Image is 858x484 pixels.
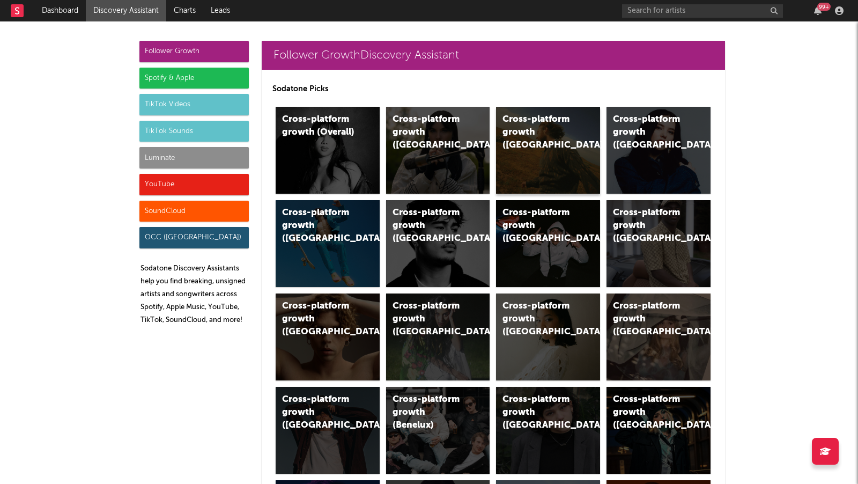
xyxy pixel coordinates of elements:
[502,300,575,339] div: Cross-platform growth ([GEOGRAPHIC_DATA])
[139,121,249,142] div: TikTok Sounds
[386,107,490,194] a: Cross-platform growth ([GEOGRAPHIC_DATA])
[276,200,380,287] a: Cross-platform growth ([GEOGRAPHIC_DATA])
[276,107,380,194] a: Cross-platform growth (Overall)
[606,294,711,380] a: Cross-platform growth ([GEOGRAPHIC_DATA])
[139,227,249,248] div: OCC ([GEOGRAPHIC_DATA])
[262,41,725,70] a: Follower GrowthDiscovery Assistant
[393,113,465,152] div: Cross-platform growth ([GEOGRAPHIC_DATA])
[139,174,249,195] div: YouTube
[139,41,249,62] div: Follower Growth
[282,300,355,339] div: Cross-platform growth ([GEOGRAPHIC_DATA])
[496,107,600,194] a: Cross-platform growth ([GEOGRAPHIC_DATA])
[139,147,249,168] div: Luminate
[386,200,490,287] a: Cross-platform growth ([GEOGRAPHIC_DATA])
[272,83,714,96] p: Sodatone Picks
[282,113,355,139] div: Cross-platform growth (Overall)
[502,207,575,245] div: Cross-platform growth ([GEOGRAPHIC_DATA]/GSA)
[496,294,600,380] a: Cross-platform growth ([GEOGRAPHIC_DATA])
[139,201,249,222] div: SoundCloud
[139,68,249,89] div: Spotify & Apple
[393,207,465,245] div: Cross-platform growth ([GEOGRAPHIC_DATA])
[606,387,711,474] a: Cross-platform growth ([GEOGRAPHIC_DATA])
[613,207,686,245] div: Cross-platform growth ([GEOGRAPHIC_DATA])
[140,262,249,327] p: Sodatone Discovery Assistants help you find breaking, unsigned artists and songwriters across Spo...
[276,387,380,474] a: Cross-platform growth ([GEOGRAPHIC_DATA])
[502,393,575,432] div: Cross-platform growth ([GEOGRAPHIC_DATA])
[496,387,600,474] a: Cross-platform growth ([GEOGRAPHIC_DATA])
[282,207,355,245] div: Cross-platform growth ([GEOGRAPHIC_DATA])
[613,113,686,152] div: Cross-platform growth ([GEOGRAPHIC_DATA])
[814,6,822,15] button: 99+
[282,393,355,432] div: Cross-platform growth ([GEOGRAPHIC_DATA])
[606,200,711,287] a: Cross-platform growth ([GEOGRAPHIC_DATA])
[613,393,686,432] div: Cross-platform growth ([GEOGRAPHIC_DATA])
[276,294,380,380] a: Cross-platform growth ([GEOGRAPHIC_DATA])
[613,300,686,339] div: Cross-platform growth ([GEOGRAPHIC_DATA])
[386,387,490,474] a: Cross-platform growth (Benelux)
[393,393,465,432] div: Cross-platform growth (Benelux)
[502,113,575,152] div: Cross-platform growth ([GEOGRAPHIC_DATA])
[622,4,783,18] input: Search for artists
[817,3,831,11] div: 99 +
[496,200,600,287] a: Cross-platform growth ([GEOGRAPHIC_DATA]/GSA)
[393,300,465,339] div: Cross-platform growth ([GEOGRAPHIC_DATA])
[139,94,249,115] div: TikTok Videos
[606,107,711,194] a: Cross-platform growth ([GEOGRAPHIC_DATA])
[386,294,490,380] a: Cross-platform growth ([GEOGRAPHIC_DATA])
